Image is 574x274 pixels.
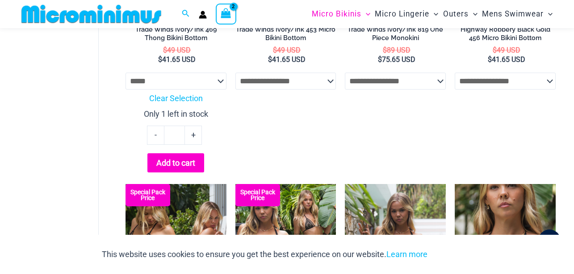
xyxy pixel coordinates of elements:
h2: Highway Robbery Black Gold 456 Micro Bikini Bottom [455,25,556,42]
a: Micro BikinisMenu ToggleMenu Toggle [310,3,373,25]
a: Trade Winds Ivory/Ink 453 Micro Bikini Bottom [235,25,336,45]
span: Micro Bikinis [312,3,361,25]
span: Menu Toggle [469,3,478,25]
a: Mens SwimwearMenu ToggleMenu Toggle [480,3,555,25]
span: $ [273,46,277,54]
h2: Trade Winds Ivory/Ink 469 Thong Bikini Bottom [126,25,226,42]
a: - [147,126,164,144]
bdi: 41.65 USD [158,55,196,64]
bdi: 89 USD [383,46,411,54]
span: $ [383,46,387,54]
span: Micro Lingerie [375,3,429,25]
a: Micro LingerieMenu ToggleMenu Toggle [373,3,440,25]
a: Search icon link [182,8,190,20]
iframe: TrustedSite Certified [22,30,103,208]
a: Highway Robbery Black Gold 456 Micro Bikini Bottom [455,25,556,45]
a: + [185,126,202,144]
a: Trade Winds Ivory/Ink 469 Thong Bikini Bottom [126,25,226,45]
input: Product quantity [164,126,185,144]
bdi: 41.65 USD [268,55,306,64]
bdi: 49 USD [273,46,301,54]
span: $ [493,46,497,54]
a: Trade Winds Ivory/Ink 819 One Piece Monokini [345,25,446,45]
b: Special Pack Price [126,189,170,201]
button: Accept [434,244,472,265]
span: $ [158,55,162,64]
a: Account icon link [199,11,207,19]
a: Clear Selection [126,92,226,105]
h2: Trade Winds Ivory/Ink 819 One Piece Monokini [345,25,446,42]
span: Menu Toggle [544,3,553,25]
span: $ [163,46,167,54]
span: Menu Toggle [429,3,438,25]
bdi: 49 USD [493,46,520,54]
a: Learn more [386,249,427,259]
span: $ [488,55,492,64]
bdi: 49 USD [163,46,191,54]
span: Outers [443,3,469,25]
span: Mens Swimwear [482,3,544,25]
bdi: 75.65 USD [378,55,415,64]
a: View Shopping Cart, 2 items [216,4,236,24]
b: Special Pack Price [235,189,280,201]
p: This website uses cookies to ensure you get the best experience on our website. [102,248,427,261]
span: $ [378,55,382,64]
h2: Trade Winds Ivory/Ink 453 Micro Bikini Bottom [235,25,336,42]
bdi: 41.65 USD [488,55,525,64]
nav: Site Navigation [308,1,556,27]
p: Only 1 left in stock [126,107,226,121]
span: Menu Toggle [361,3,370,25]
a: OutersMenu ToggleMenu Toggle [441,3,480,25]
button: Add to cart [147,153,204,172]
span: $ [268,55,272,64]
img: MM SHOP LOGO FLAT [18,4,165,24]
